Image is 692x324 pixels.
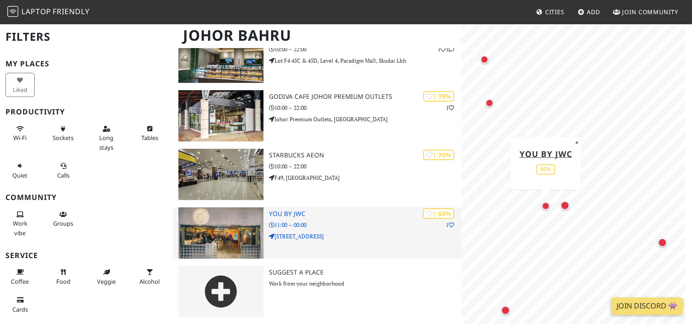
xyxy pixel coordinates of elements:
[53,6,89,16] span: Friendly
[13,134,27,142] span: Stable Wi-Fi
[56,277,70,286] span: Food
[423,91,454,102] div: | 79%
[92,121,121,155] button: Long stays
[483,97,495,109] div: Map marker
[622,8,678,16] span: Join Community
[49,158,78,183] button: Calls
[532,4,568,20] a: Cities
[446,103,454,112] p: 1
[545,8,564,16] span: Cities
[269,93,461,101] h3: Godiva Cafe Johor Premium Outlets
[173,149,461,200] a: Starbucks AEON | 70% Starbucks AEON 10:00 – 22:00 F49, [GEOGRAPHIC_DATA]
[21,6,51,16] span: Laptop
[5,121,35,146] button: Wi-Fi
[135,265,165,289] button: Alcohol
[269,103,461,112] p: 10:00 – 22:00
[49,265,78,289] button: Food
[12,305,28,313] span: Credit cards
[269,269,461,276] h3: Suggest a Place
[536,164,555,174] div: 60%
[540,200,552,212] div: Map marker
[519,148,572,159] a: YOU BY JWC
[176,23,459,48] h1: Johor Bahru
[5,59,167,68] h3: My Places
[269,56,461,65] p: Lot F4 45C & 45D, Level 4, Paradigm Mall, Skudai Lbh
[49,121,78,146] button: Sockets
[5,251,167,260] h3: Service
[7,6,18,17] img: LaptopFriendly
[178,266,263,317] img: gray-place-d2bdb4477600e061c01bd816cc0f2ef0cfcb1ca9e3ad78868dd16fb2af073a21.png
[423,208,454,219] div: | 60%
[173,266,461,317] a: Suggest a Place Work from your neighborhood
[572,137,581,147] button: Close popup
[53,134,74,142] span: Power sockets
[99,134,113,151] span: Long stays
[97,277,116,286] span: Veggie
[5,207,35,240] button: Work vibe
[12,171,27,179] span: Quiet
[558,199,571,212] div: Map marker
[178,207,263,259] img: YOU BY JWC
[5,292,35,317] button: Cards
[269,173,461,182] p: F49, [GEOGRAPHIC_DATA]
[7,4,90,20] a: LaptopFriendly LaptopFriendly
[269,279,461,288] p: Work from your neighborhood
[5,108,167,116] h3: Productivity
[5,23,167,51] h2: Filters
[178,149,263,200] img: Starbucks AEON
[49,207,78,231] button: Groups
[269,221,461,229] p: 11:00 – 00:00
[587,8,600,16] span: Add
[57,171,70,179] span: Video/audio calls
[269,162,461,171] p: 10:00 – 22:00
[5,193,167,202] h3: Community
[446,221,454,229] p: 1
[574,4,604,20] a: Add
[609,4,682,20] a: Join Community
[173,207,461,259] a: YOU BY JWC | 60% 1 YOU BY JWC 11:00 – 00:00 [STREET_ADDRESS]
[478,54,490,65] div: Map marker
[423,150,454,160] div: | 70%
[269,232,461,241] p: [STREET_ADDRESS]
[53,219,73,227] span: Group tables
[269,210,461,218] h3: YOU BY JWC
[269,151,461,159] h3: Starbucks AEON
[92,265,121,289] button: Veggie
[13,219,27,237] span: People working
[11,277,29,286] span: Coffee
[499,304,512,317] div: Map marker
[141,134,158,142] span: Work-friendly tables
[269,115,461,124] p: Johor Premium Outlets, [GEOGRAPHIC_DATA]
[5,265,35,289] button: Coffee
[178,90,263,141] img: Godiva Cafe Johor Premium Outlets
[656,236,669,249] div: Map marker
[139,277,160,286] span: Alcohol
[173,90,461,141] a: Godiva Cafe Johor Premium Outlets | 79% 1 Godiva Cafe Johor Premium Outlets 10:00 – 22:00 Johor P...
[135,121,165,146] button: Tables
[5,158,35,183] button: Quiet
